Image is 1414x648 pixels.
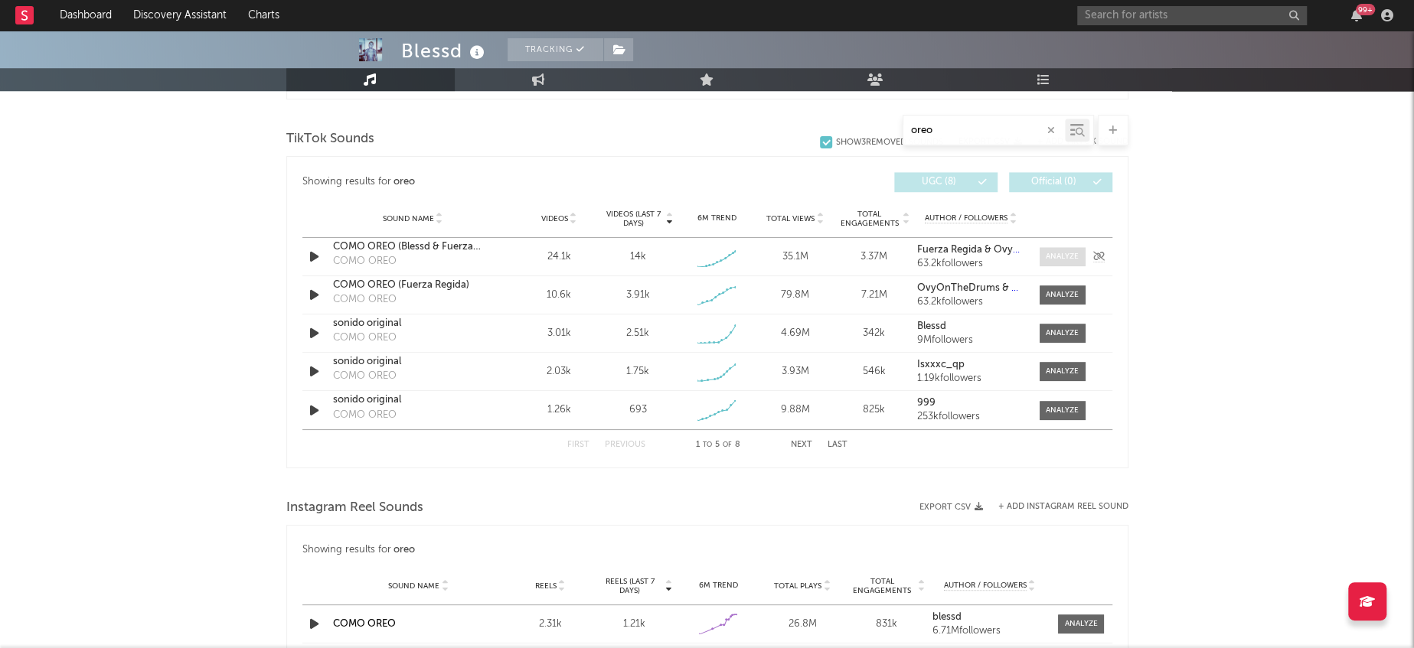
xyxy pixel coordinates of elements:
[602,210,664,228] span: Videos (last 7 days)
[567,441,589,449] button: First
[524,288,595,303] div: 10.6k
[838,249,909,265] div: 3.37M
[759,326,831,341] div: 4.69M
[388,581,439,591] span: Sound Name
[681,213,752,224] div: 6M Trend
[903,125,1065,137] input: Search by song name or URL
[524,364,595,379] div: 2.03k
[774,581,821,591] span: Total Plays
[333,316,493,331] a: sonido original
[1356,4,1375,15] div: 99 +
[759,249,831,265] div: 35.1M
[302,172,707,192] div: Showing results for
[917,360,1024,370] a: Isxxxc_qp
[1019,177,1089,187] span: Official ( 0 )
[535,581,557,591] span: Reels
[333,408,397,423] div: COMO OREO
[596,577,664,595] span: Reels (last 7 days)
[917,245,1024,256] a: Fuerza Regida & OvyOnTheDrums & Blessd
[333,239,493,255] a: COMO OREO (Blessd & Fuerza Regida)
[917,412,1024,422] div: 253k followers
[917,259,1024,269] div: 63.2k followers
[333,278,493,293] a: COMO OREO (Fuerza Regida)
[917,321,1024,332] a: Blessd
[383,214,434,223] span: Sound Name
[626,326,649,341] div: 2.51k
[541,214,568,223] span: Videos
[983,503,1128,511] div: + Add Instagram Reel Sound
[932,612,962,622] strong: blessd
[838,288,909,303] div: 7.21M
[919,503,983,512] button: Export CSV
[1351,9,1362,21] button: 99+
[838,364,909,379] div: 546k
[759,288,831,303] div: 79.8M
[838,210,900,228] span: Total Engagements
[333,354,493,370] a: sonido original
[838,326,909,341] div: 342k
[759,402,831,418] div: 9.88M
[904,177,975,187] span: UGC ( 8 )
[766,214,815,223] span: Total Views
[625,288,649,303] div: 3.91k
[401,38,488,63] div: Blessd
[681,580,757,591] div: 6M Trend
[759,364,831,379] div: 3.93M
[894,172,998,192] button: UGC(8)
[917,398,1024,409] a: 999
[302,541,1112,559] div: Showing results for
[394,541,415,559] div: oreo
[333,369,397,384] div: COMO OREO
[848,577,916,595] span: Total Engagements
[524,326,595,341] div: 3.01k
[596,617,673,632] div: 1.21k
[838,402,909,418] div: 825k
[333,254,397,269] div: COMO OREO
[626,364,649,379] div: 1.75k
[333,331,397,346] div: COMO OREO
[998,503,1128,511] button: + Add Instagram Reel Sound
[917,360,965,370] strong: Isxxxc_qp
[333,392,493,408] a: sonido original
[917,335,1024,346] div: 9M followers
[917,297,1024,308] div: 63.2k followers
[629,249,645,265] div: 14k
[1009,172,1112,192] button: Official(0)
[764,617,841,632] div: 26.8M
[925,213,1007,223] span: Author / Followers
[848,617,925,632] div: 831k
[605,441,645,449] button: Previous
[629,402,646,418] div: 693
[286,499,423,517] span: Instagram Reel Sounds
[676,436,760,454] div: 1 5 8
[333,292,397,308] div: COMO OREO
[944,581,1027,591] span: Author / Followers
[917,283,1117,293] strong: OvyOnTheDrums & Blessd & Fuerza Regida
[917,321,946,331] strong: Blessd
[333,619,396,629] a: COMO OREO
[932,626,1047,637] div: 6.71M followers
[917,283,1024,294] a: OvyOnTheDrums & Blessd & Fuerza Regida
[791,441,812,449] button: Next
[508,38,603,61] button: Tracking
[703,441,712,448] span: to
[917,245,1117,255] strong: Fuerza Regida & OvyOnTheDrums & Blessd
[723,441,732,448] span: of
[917,398,936,408] strong: 999
[1077,6,1307,25] input: Search for artists
[524,402,595,418] div: 1.26k
[932,612,1047,623] a: blessd
[512,617,589,632] div: 2.31k
[917,373,1024,384] div: 1.19k followers
[524,249,595,265] div: 24.1k
[394,173,415,191] div: oreo
[828,441,847,449] button: Last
